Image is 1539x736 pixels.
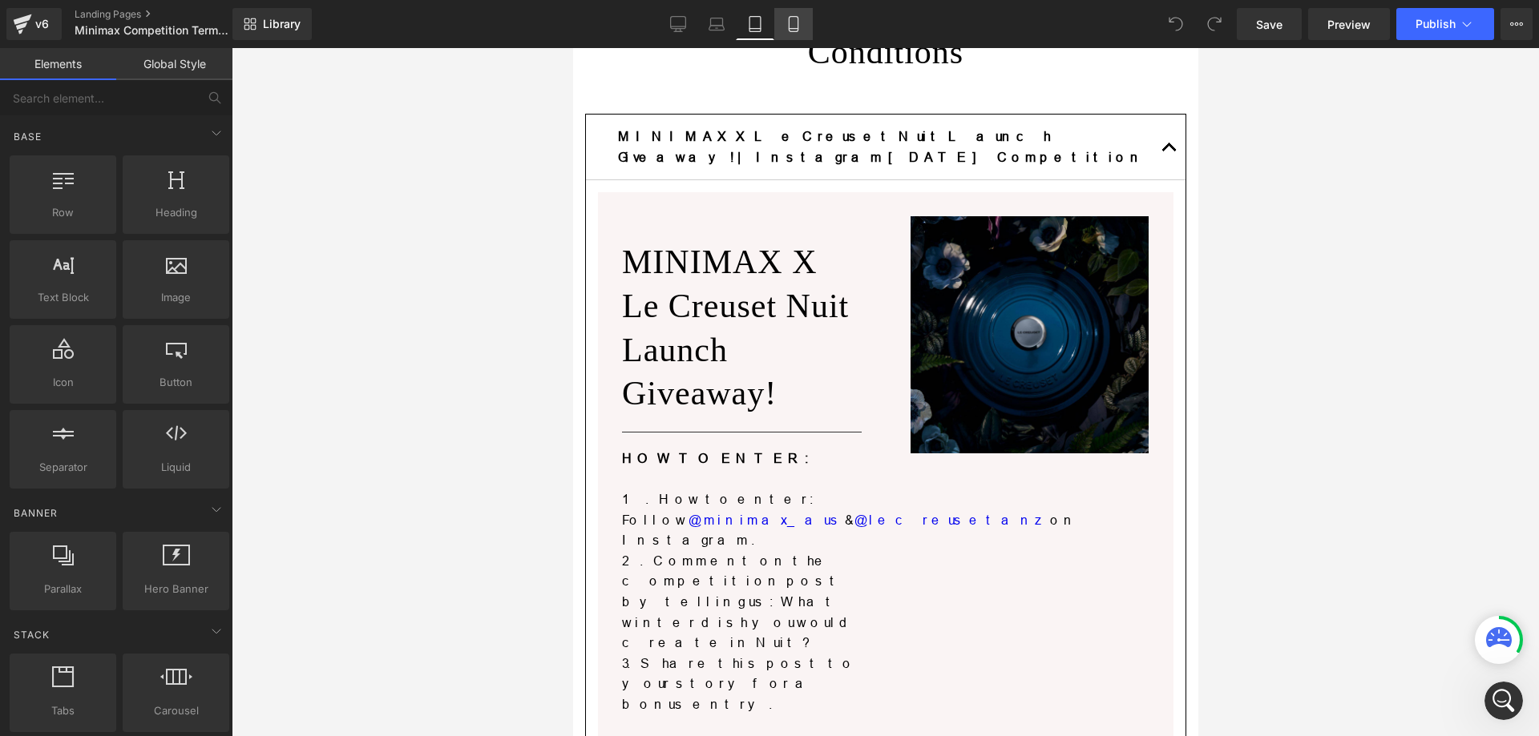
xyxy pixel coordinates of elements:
h1: Chat with us [52,18,120,34]
h1: MINIMAX X Le Creuset Nuit Launch Giveaway! [49,192,289,367]
a: @minimax_aus [115,465,272,479]
span: Carousel [127,702,224,719]
span: Library [263,17,301,31]
a: Tablet [736,8,774,40]
a: Laptop [697,8,736,40]
button: Publish [1396,8,1494,40]
span: Tabs [14,702,111,719]
span: Hero Banner [127,581,224,597]
a: v6 [6,8,62,40]
iframe: Intercom live chat [1484,682,1523,720]
p: 3. Share this post to your story for a bonus entry. [49,605,289,667]
span: Heading [127,204,224,221]
span: Button [127,374,224,391]
p: 2. Comment on the competition post by telling us: What winter dish you would create in Nuit? [49,503,289,605]
a: @lecreusetanz [281,465,477,479]
span: Stack [12,627,51,642]
span: Minimax Competition Terms & Conditions [75,24,228,37]
span: Separator [14,459,111,476]
a: Preview [1308,8,1390,40]
b: MINIMAX X Le Creuset Nuit Launch Giveaway! | Instagram [DATE] Competition [45,81,572,116]
span: Icon [14,374,111,391]
a: New Library [232,8,312,40]
a: Mobile [774,8,813,40]
a: Landing Pages [75,8,259,21]
span: Parallax [14,581,111,597]
span: Banner [12,505,59,521]
strong: HOW TO ENTER: [49,403,239,417]
a: Desktop [659,8,697,40]
span: Liquid [127,459,224,476]
span: Save [1256,16,1282,33]
button: More [1501,8,1533,40]
button: Open gorgias live chat [8,6,139,47]
div: v6 [32,14,52,34]
a: Global Style [116,48,232,80]
p: 1. How to enter: Follow & on Instagram. [49,441,289,503]
button: Undo [1160,8,1192,40]
span: Publish [1416,18,1456,30]
span: Preview [1327,16,1371,33]
button: Redo [1198,8,1230,40]
span: Image [127,289,224,306]
span: Row [14,204,111,221]
span: Text Block [14,289,111,306]
span: Base [12,129,43,144]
